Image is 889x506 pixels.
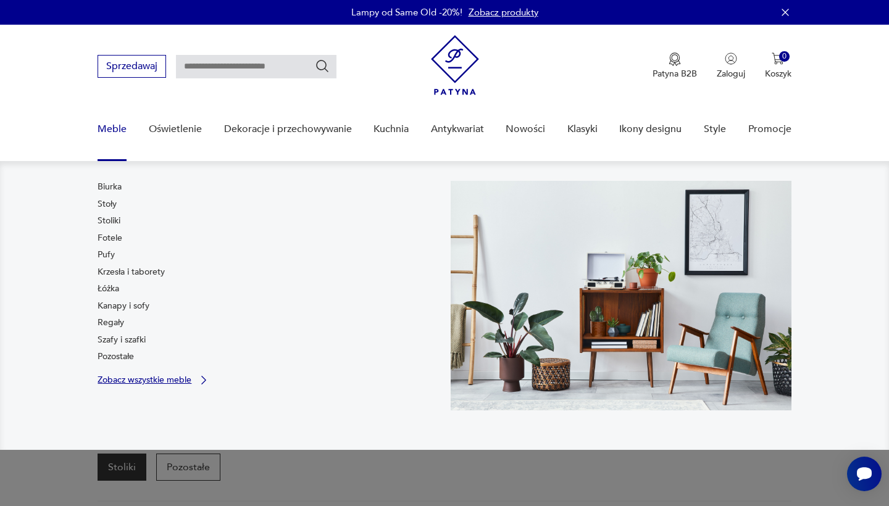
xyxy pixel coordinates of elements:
[98,63,166,72] a: Sprzedawaj
[149,106,202,153] a: Oświetlenie
[98,300,149,312] a: Kanapy i sofy
[725,52,737,65] img: Ikonka użytkownika
[98,181,122,193] a: Biurka
[224,106,352,153] a: Dekoracje i przechowywanie
[506,106,545,153] a: Nowości
[98,334,146,346] a: Szafy i szafki
[98,376,191,384] p: Zobacz wszystkie meble
[431,106,484,153] a: Antykwariat
[779,51,790,62] div: 0
[98,55,166,78] button: Sprzedawaj
[98,215,120,227] a: Stoliki
[669,52,681,66] img: Ikona medalu
[98,232,122,244] a: Fotele
[98,283,119,295] a: Łóżka
[431,35,479,95] img: Patyna - sklep z meblami i dekoracjami vintage
[748,106,791,153] a: Promocje
[619,106,682,153] a: Ikony designu
[772,52,784,65] img: Ikona koszyka
[567,106,598,153] a: Klasyki
[98,374,210,386] a: Zobacz wszystkie meble
[765,68,791,80] p: Koszyk
[351,6,462,19] p: Lampy od Same Old -20%!
[653,52,697,80] a: Ikona medaluPatyna B2B
[98,198,117,210] a: Stoły
[98,317,124,329] a: Regały
[653,68,697,80] p: Patyna B2B
[98,106,127,153] a: Meble
[765,52,791,80] button: 0Koszyk
[847,457,882,491] iframe: Smartsupp widget button
[98,266,165,278] a: Krzesła i taborety
[704,106,726,153] a: Style
[98,350,134,363] a: Pozostałe
[374,106,409,153] a: Kuchnia
[469,6,538,19] a: Zobacz produkty
[315,59,330,73] button: Szukaj
[98,249,115,261] a: Pufy
[653,52,697,80] button: Patyna B2B
[717,68,745,80] p: Zaloguj
[717,52,745,80] button: Zaloguj
[451,181,791,410] img: 969d9116629659dbb0bd4e745da535dc.jpg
